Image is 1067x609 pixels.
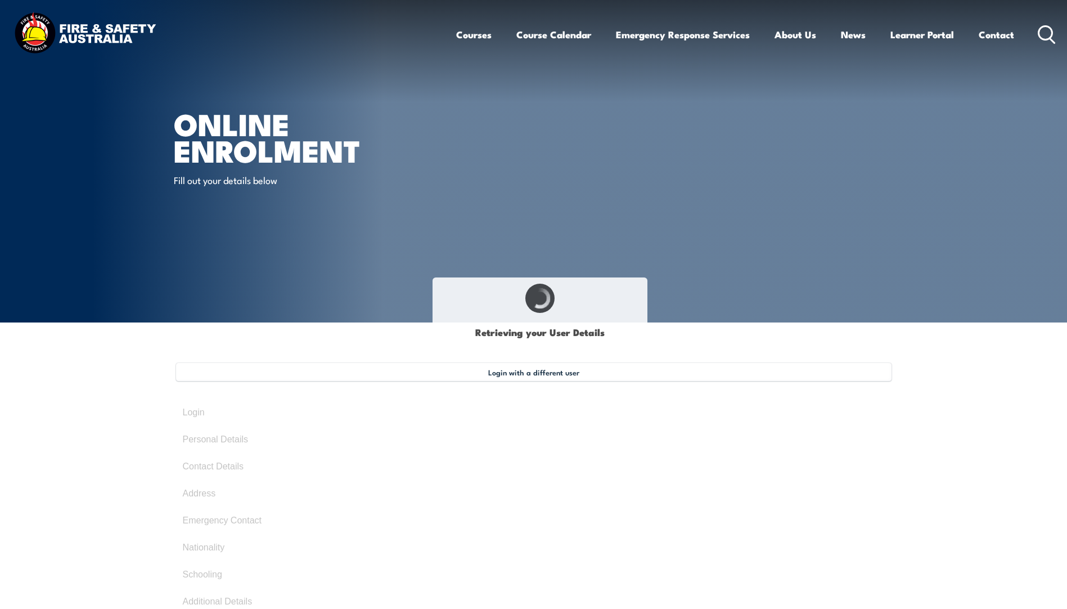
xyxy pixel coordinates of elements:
[174,173,379,186] p: Fill out your details below
[174,110,452,163] h1: Online Enrolment
[488,368,579,377] span: Login with a different user
[439,319,641,346] h1: Retrieving your User Details
[456,20,492,50] a: Courses
[979,20,1014,50] a: Contact
[841,20,866,50] a: News
[516,20,591,50] a: Course Calendar
[775,20,816,50] a: About Us
[616,20,750,50] a: Emergency Response Services
[890,20,954,50] a: Learner Portal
